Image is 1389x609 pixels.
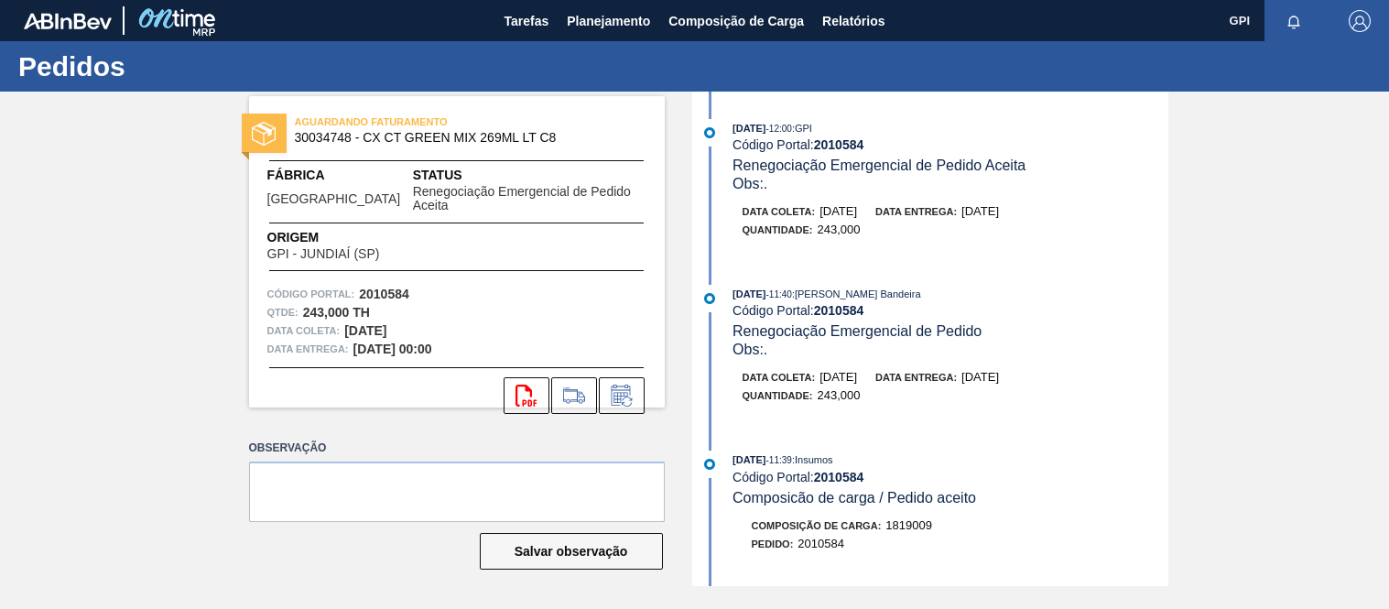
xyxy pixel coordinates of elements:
span: Data entrega: [875,206,957,217]
span: [GEOGRAPHIC_DATA] [267,192,401,206]
img: status [252,122,276,146]
span: Data entrega: [875,372,957,383]
span: [DATE] [819,370,857,384]
span: [DATE] [732,123,765,134]
span: - 12:00 [766,124,792,134]
span: Composição de Carga [668,10,804,32]
span: Obs: . [732,176,767,191]
span: [DATE] [819,204,857,218]
span: [DATE] [732,288,765,299]
strong: [DATE] 00:00 [353,342,432,356]
div: Código Portal: [732,137,1167,152]
img: TNhmsLtSVTkK8tSr43FrP2fwEKptu5GPRR3wAAAABJRU5ErkJggg== [24,13,112,29]
span: GPI - JUNDIAÍ (SP) [267,247,380,261]
img: Logout [1349,10,1371,32]
span: : GPI [792,123,812,134]
span: : [PERSON_NAME] Bandeira [792,288,921,299]
img: atual [704,293,715,304]
span: Data coleta: [267,321,341,340]
button: Salvar observação [480,533,663,570]
span: - 11:39 [766,455,792,465]
div: Código Portal: [732,303,1167,318]
span: AGUARDANDO FATURAMENTO [295,113,551,131]
strong: 2010584 [814,470,864,484]
span: Composicão de carga / Pedido aceito [732,490,976,506]
h1: Pedidos [18,56,343,77]
span: 2010584 [798,537,844,550]
span: Qtde : [267,303,298,321]
span: Origem [267,228,432,247]
span: - 11:40 [766,289,792,299]
img: atual [704,127,715,138]
span: 1819009 [885,518,932,532]
span: : Insumos [792,454,833,465]
span: [DATE] [961,370,999,384]
span: Tarefas [504,10,548,32]
div: Informar alteração no pedido [599,377,645,414]
label: Observação [249,435,665,462]
span: Data coleta: [743,206,816,217]
img: atual [704,459,715,470]
span: [DATE] [732,454,765,465]
span: Fábrica [267,166,413,185]
span: Planejamento [567,10,650,32]
span: Obs: . [732,342,767,357]
span: Quantidade : [743,224,813,235]
span: Renegociação Emergencial de Pedido [732,323,982,339]
span: Relatórios [822,10,884,32]
span: [DATE] [961,204,999,218]
span: Quantidade : [743,390,813,401]
strong: 2010584 [814,303,864,318]
strong: 243,000 TH [303,305,370,320]
span: Renegociação Emergencial de Pedido Aceita [732,158,1025,173]
span: Data coleta: [743,372,816,383]
button: Notificações [1264,8,1323,34]
span: Pedido : [752,538,794,549]
strong: [DATE] [344,323,386,338]
div: Ir para Composição de Carga [551,377,597,414]
span: Código Portal: [267,285,355,303]
span: Composição de Carga : [752,520,882,531]
span: 30034748 - CX CT GREEN MIX 269ML LT C8 [295,131,627,145]
div: Código Portal: [732,470,1167,484]
strong: 2010584 [359,287,409,301]
span: 243,000 [818,223,861,236]
strong: 2010584 [814,137,864,152]
span: 243,000 [818,388,861,402]
span: Status [413,166,646,185]
span: Data entrega: [267,340,349,358]
span: Renegociação Emergencial de Pedido Aceita [413,185,646,213]
div: Abrir arquivo PDF [504,377,549,414]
